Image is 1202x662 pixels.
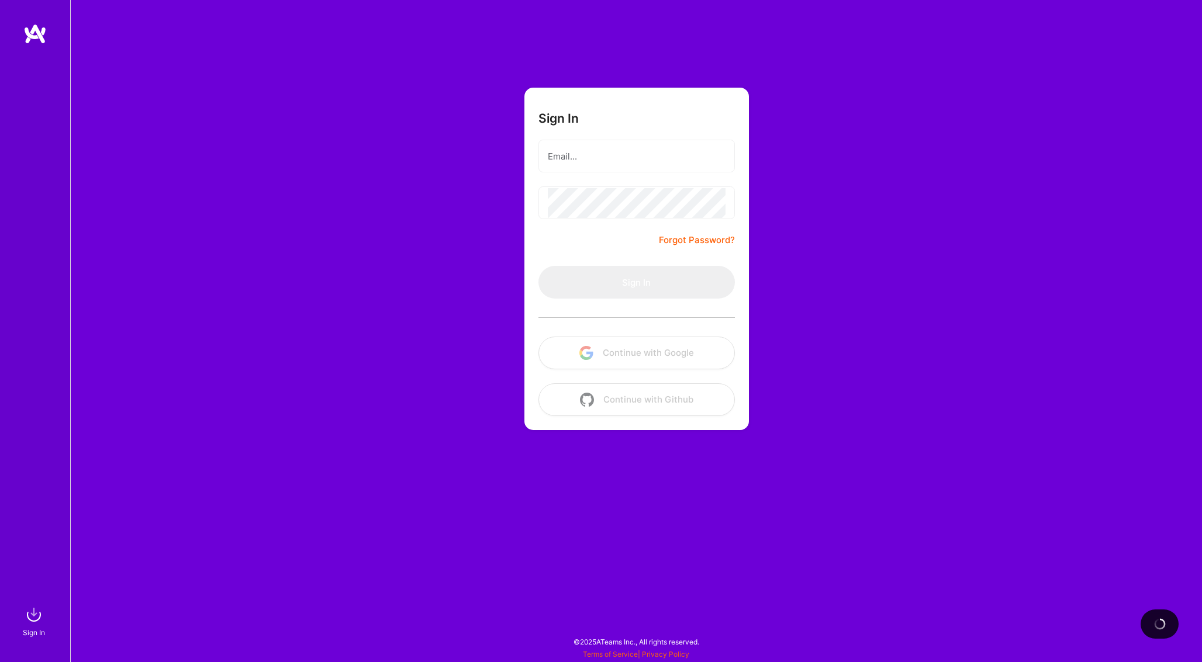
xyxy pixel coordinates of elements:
[659,233,735,247] a: Forgot Password?
[583,650,689,658] span: |
[538,337,735,369] button: Continue with Google
[538,266,735,299] button: Sign In
[70,627,1202,656] div: © 2025 ATeams Inc., All rights reserved.
[25,603,46,639] a: sign inSign In
[1152,616,1168,632] img: loading
[538,383,735,416] button: Continue with Github
[642,650,689,658] a: Privacy Policy
[23,23,47,44] img: logo
[538,111,579,126] h3: Sign In
[583,650,638,658] a: Terms of Service
[580,393,594,407] img: icon
[23,626,45,639] div: Sign In
[22,603,46,626] img: sign in
[579,346,593,360] img: icon
[548,141,726,171] input: Email...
